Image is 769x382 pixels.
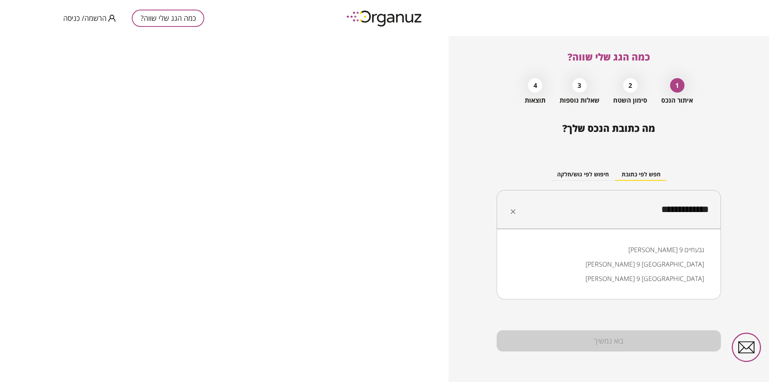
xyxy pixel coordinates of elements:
[507,271,711,286] li: [PERSON_NAME] 9 [GEOGRAPHIC_DATA]
[568,50,650,63] span: כמה הגג שלי שווה?
[615,169,667,181] button: חפש לפי כתובת
[507,206,519,217] button: Clear
[551,169,615,181] button: חיפוש לפי גוש/חלקה
[560,97,600,104] span: שאלות נוספות
[528,78,542,93] div: 4
[63,13,116,23] button: הרשמה/ כניסה
[661,97,693,104] span: איתור הנכס
[670,78,684,93] div: 1
[525,97,546,104] span: תוצאות
[507,243,711,257] li: [PERSON_NAME] 9 גבעתיים
[562,121,655,135] span: מה כתובת הנכס שלך?
[341,7,429,29] img: logo
[613,97,647,104] span: סימון השטח
[507,257,711,271] li: [PERSON_NAME] 9 [GEOGRAPHIC_DATA]
[132,10,204,27] button: כמה הגג שלי שווה?
[572,78,587,93] div: 3
[623,78,638,93] div: 2
[63,14,107,22] span: הרשמה/ כניסה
